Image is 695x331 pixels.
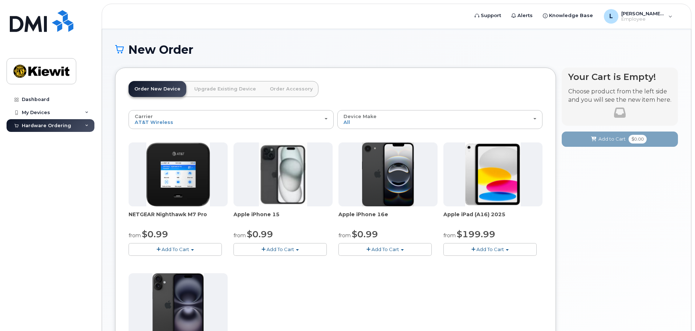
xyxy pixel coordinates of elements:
[538,8,598,23] a: Knowledge Base
[344,113,377,119] span: Device Make
[233,232,246,239] small: from
[470,8,506,23] a: Support
[465,142,520,206] img: iPad_A16.PNG
[135,119,173,125] span: AT&T Wireless
[663,299,690,326] iframe: Messenger Launcher
[599,9,678,24] div: Logan.Miller1
[162,246,189,252] span: Add To Cart
[146,142,210,206] img: nighthawk_m7_pro.png
[142,229,168,239] span: $0.99
[457,229,495,239] span: $199.99
[338,211,438,225] div: Apple iPhone 16e
[337,110,542,129] button: Device Make All
[129,211,228,225] div: NETGEAR Nighthawk M7 Pro
[233,211,333,225] div: Apple iPhone 15
[233,243,327,256] button: Add To Cart
[344,119,350,125] span: All
[609,12,613,21] span: L
[115,43,678,56] h1: New Order
[247,229,273,239] span: $0.99
[129,232,141,239] small: from
[443,232,456,239] small: from
[629,135,647,144] span: $0.00
[371,246,399,252] span: Add To Cart
[621,16,665,22] span: Employee
[506,8,538,23] a: Alerts
[598,136,626,142] span: Add to Cart
[338,243,432,256] button: Add To Cart
[568,88,671,104] p: Choose product from the left side and you will see the new item here.
[135,113,153,119] span: Carrier
[264,81,318,97] a: Order Accessory
[443,211,542,225] div: Apple iPad (A16) 2025
[562,132,678,146] button: Add to Cart $0.00
[481,12,501,19] span: Support
[568,72,671,82] h4: Your Cart is Empty!
[267,246,294,252] span: Add To Cart
[362,142,414,206] img: iphone16e.png
[621,11,665,16] span: [PERSON_NAME].Miller1
[129,243,222,256] button: Add To Cart
[129,81,186,97] a: Order New Device
[259,142,307,206] img: iphone15.jpg
[476,246,504,252] span: Add To Cart
[517,12,533,19] span: Alerts
[549,12,593,19] span: Knowledge Base
[338,232,351,239] small: from
[352,229,378,239] span: $0.99
[129,110,334,129] button: Carrier AT&T Wireless
[188,81,262,97] a: Upgrade Existing Device
[443,243,537,256] button: Add To Cart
